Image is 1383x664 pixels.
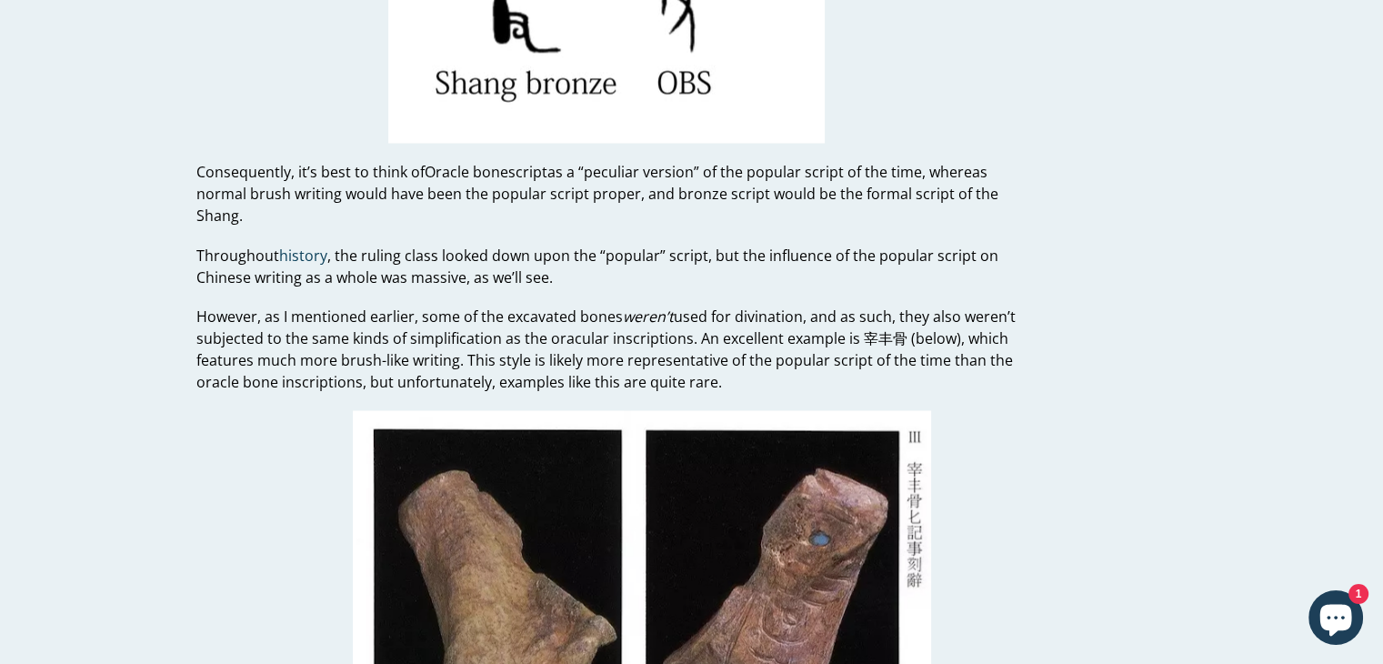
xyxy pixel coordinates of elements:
span: Throughout , the ruling class looked down upon the “popular” script, but the influence of the pop... [196,245,998,287]
span: However, as I mentioned earlier, some of the excavated bones [196,306,623,326]
inbox-online-store-chat: Shopify online store chat [1303,590,1368,649]
span: used for divination, and as such, they also weren’t subjected to the same kinds of simplification... [196,306,1016,391]
span: Oracle bone [425,161,508,181]
p: as a “peculiar version” of the popular script of the time, whereas normal brush writing would hav... [196,160,1017,226]
span: weren’t [623,306,674,326]
a: history [279,245,327,266]
span: script [508,161,547,181]
span: Consequently, it’s best to think of [196,161,425,181]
